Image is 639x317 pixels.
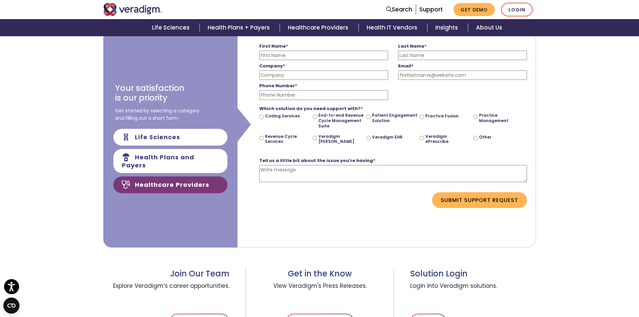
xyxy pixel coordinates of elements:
button: Submit Support Request [432,192,527,208]
label: Patient Engagement Solution [372,113,417,123]
h3: Get in the Know [263,269,377,279]
strong: Phone Number [259,83,297,89]
label: Other [479,135,491,140]
label: Practice Fusion [425,113,459,119]
input: Phone Number [259,90,388,100]
strong: First Name [259,43,288,49]
input: First Name [259,51,388,60]
label: Veradigm ePrescribe [425,134,471,144]
a: Health Plans + Payers [200,19,280,36]
input: Last Name [398,51,527,60]
h3: Join Our Team [103,269,230,279]
h3: Solution Login [410,269,536,279]
a: Healthcare Providers [280,19,358,36]
strong: Which solution do you need support with? [259,105,363,112]
span: Explore Veradigm’s career opportunities. [103,279,230,303]
input: firstlastname@website.com [398,70,527,80]
h3: Your satisfaction is our priority [115,84,184,103]
img: Veradigm logo [103,3,162,16]
a: About Us [468,19,510,36]
a: Life Sciences [144,19,200,36]
span: View Veradigm's Press Releases. [263,279,377,303]
strong: Company [259,63,285,69]
a: Search [386,5,412,14]
span: Get started by selecting a category and filling out a short form. [115,107,199,122]
a: Insights [427,19,468,36]
strong: Email [398,63,414,69]
label: Revenue Cycle Services [265,134,310,144]
iframe: Drift Chat Widget [505,88,631,309]
button: Open CMP widget [3,298,19,314]
label: Coding Services [265,113,300,119]
a: Login [501,3,533,16]
label: Veradigm [PERSON_NAME] [318,134,364,144]
a: Health IT Vendors [359,19,427,36]
strong: Tell us a little bit about the issue you're having [259,157,375,164]
a: Support [419,5,443,13]
strong: Last Name [398,43,427,49]
label: Veradigm EHR [372,135,403,140]
span: Login into Veradigm solutions. [410,279,536,303]
a: Get Demo [454,3,495,16]
label: Practice Management [479,113,524,123]
label: End-to-end Revenue Cycle Management Suite [318,113,364,128]
input: Company [259,70,388,80]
